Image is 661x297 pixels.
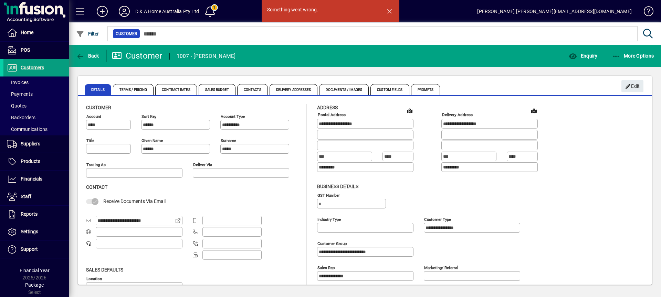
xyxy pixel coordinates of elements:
[370,84,409,95] span: Custom Fields
[74,50,101,62] button: Back
[25,282,44,288] span: Package
[116,30,137,37] span: Customer
[21,176,42,182] span: Financials
[85,84,111,95] span: Details
[3,100,69,112] a: Quotes
[113,84,154,95] span: Terms / Pricing
[103,198,166,204] span: Receive Documents Via Email
[21,47,30,53] span: POS
[221,138,236,143] mat-label: Surname
[569,53,597,59] span: Enquiry
[76,53,99,59] span: Back
[21,229,38,234] span: Settings
[3,24,69,41] a: Home
[86,105,111,110] span: Customer
[639,1,652,24] a: Knowledge Base
[612,53,654,59] span: More Options
[3,88,69,100] a: Payments
[135,6,199,17] div: D & A Home Australia Pty Ltd
[193,162,212,167] mat-label: Deliver via
[7,126,48,132] span: Communications
[7,103,27,109] span: Quotes
[7,80,29,85] span: Invoices
[86,184,107,190] span: Contact
[155,84,197,95] span: Contract Rates
[91,5,113,18] button: Add
[7,115,35,120] span: Backorders
[317,265,335,270] mat-label: Sales rep
[86,267,123,273] span: Sales defaults
[3,42,69,59] a: POS
[567,50,599,62] button: Enquiry
[317,241,347,246] mat-label: Customer group
[141,138,163,143] mat-label: Given name
[113,5,135,18] button: Profile
[528,105,539,116] a: View on map
[3,206,69,223] a: Reports
[237,84,268,95] span: Contacts
[21,194,31,199] span: Staff
[317,217,341,222] mat-label: Industry type
[3,135,69,153] a: Suppliers
[3,171,69,188] a: Financials
[76,31,99,37] span: Filter
[21,246,38,252] span: Support
[7,91,33,97] span: Payments
[86,276,102,281] mat-label: Location
[319,84,369,95] span: Documents / Images
[21,158,40,164] span: Products
[3,123,69,135] a: Communications
[270,84,318,95] span: Delivery Addresses
[199,84,235,95] span: Sales Budget
[317,105,338,110] span: Address
[20,268,50,273] span: Financial Year
[141,114,156,119] mat-label: Sort key
[69,50,107,62] app-page-header-button: Back
[3,153,69,170] a: Products
[317,193,340,197] mat-label: GST Number
[424,217,451,222] mat-label: Customer type
[86,162,106,167] mat-label: Trading as
[411,84,440,95] span: Prompts
[477,6,632,17] div: [PERSON_NAME] [PERSON_NAME][EMAIL_ADDRESS][DOMAIN_NAME]
[86,114,101,119] mat-label: Account
[21,65,44,70] span: Customers
[424,265,458,270] mat-label: Marketing/ Referral
[112,50,162,61] div: Customer
[610,50,656,62] button: More Options
[177,51,236,62] div: 1007 - [PERSON_NAME]
[3,223,69,240] a: Settings
[317,184,358,189] span: Business details
[86,138,94,143] mat-label: Title
[21,211,38,217] span: Reports
[221,114,245,119] mat-label: Account Type
[3,76,69,88] a: Invoices
[74,28,101,40] button: Filter
[21,30,33,35] span: Home
[3,241,69,258] a: Support
[621,80,643,92] button: Edit
[21,141,40,146] span: Suppliers
[404,105,415,116] a: View on map
[3,188,69,205] a: Staff
[625,81,640,92] span: Edit
[3,112,69,123] a: Backorders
